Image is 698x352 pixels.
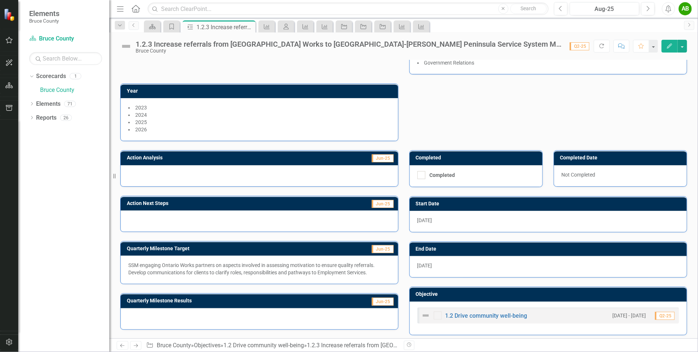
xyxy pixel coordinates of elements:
[135,127,147,132] span: 2026
[445,312,527,319] a: 1.2 Drive community well-being
[29,9,59,18] span: Elements
[612,312,646,319] small: [DATE] - [DATE]
[424,60,475,66] span: Government Relations
[372,245,394,253] span: Jun-25
[194,342,221,349] a: Objectives
[127,201,300,206] h3: Action Next Steps
[135,105,147,111] span: 2023
[127,246,323,251] h3: Quarterly Milestone Target
[554,165,687,186] div: Not Completed
[60,115,72,121] div: 26
[196,23,254,32] div: 1.2.3 Increase referrals from [GEOGRAPHIC_DATA] Works to [GEOGRAPHIC_DATA]-[PERSON_NAME] Peninsul...
[4,8,16,21] img: ClearPoint Strategy
[70,73,81,80] div: 1
[510,4,547,14] button: Search
[36,72,66,81] a: Scorecards
[655,312,675,320] span: Q2-25
[417,217,432,223] span: [DATE]
[135,112,147,118] span: 2024
[146,341,398,350] div: » » »
[29,18,59,24] small: Bruce County
[223,342,304,349] a: 1.2 Drive community well-being
[570,42,589,50] span: Q2-25
[127,88,394,94] h3: Year
[679,2,692,15] button: AB
[36,100,61,108] a: Elements
[372,154,394,162] span: Jun-25
[128,262,390,276] p: SSM engaging Ontario Works partners on aspects involved in assessing motivation to ensure quality...
[120,40,132,52] img: Not Defined
[36,114,56,122] a: Reports
[135,119,147,125] span: 2025
[570,2,640,15] button: Aug-25
[372,200,394,208] span: Jun-25
[136,48,562,54] div: Bruce County
[416,155,539,160] h3: Completed
[572,5,637,13] div: Aug-25
[127,155,290,160] h3: Action Analysis
[372,298,394,306] span: Jun-25
[148,3,548,15] input: Search ClearPoint...
[421,311,430,320] img: Not Defined
[29,35,102,43] a: Bruce County
[416,291,683,297] h3: Objective
[560,155,683,160] h3: Completed Date
[40,86,109,94] a: Bruce County
[416,246,683,252] h3: End Date
[136,40,562,48] div: 1.2.3 Increase referrals from [GEOGRAPHIC_DATA] Works to [GEOGRAPHIC_DATA]-[PERSON_NAME] Peninsul...
[29,52,102,65] input: Search Below...
[64,101,76,107] div: 71
[127,298,325,303] h3: Quarterly Milestone Results
[157,342,191,349] a: Bruce County
[520,5,536,11] span: Search
[417,263,432,268] span: [DATE]
[416,201,683,206] h3: Start Date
